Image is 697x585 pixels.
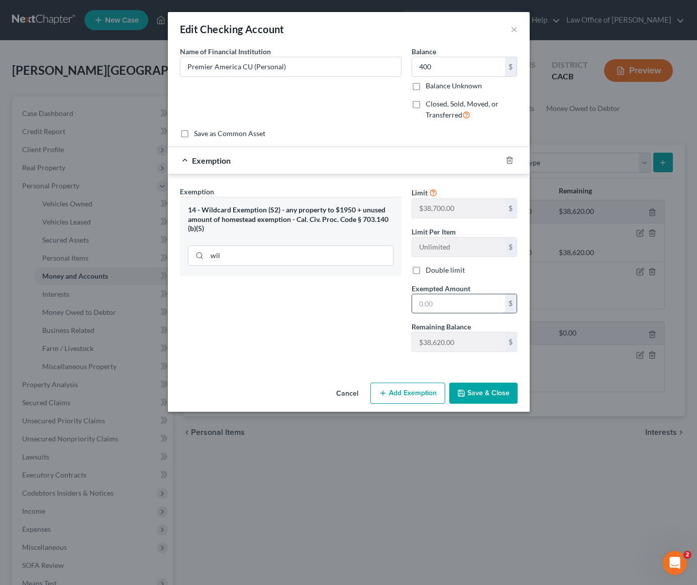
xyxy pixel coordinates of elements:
button: × [511,23,518,35]
input: Search exemption rules... [207,246,393,265]
input: 0.00 [412,294,505,313]
label: Save as Common Asset [194,129,265,139]
button: Cancel [328,384,366,404]
input: Enter name... [180,57,401,76]
input: 0.00 [412,57,505,76]
div: 14 - Wildcard Exemption (S2) - any property to $1950 + unused amount of homestead exemption - Cal... [188,205,393,233]
input: -- [412,332,505,352]
div: Edit Checking Account [180,22,284,36]
div: $ [505,332,517,352]
label: Balance Unknown [426,81,482,91]
label: Limit Per Item [412,226,456,237]
button: Save & Close [449,383,518,404]
span: Exempted Amount [412,284,470,293]
button: Add Exemption [370,383,445,404]
span: Name of Financial Institution [180,47,271,56]
label: Double limit [426,265,465,275]
div: $ [505,57,517,76]
span: Limit [412,188,428,197]
span: Closed, Sold, Moved, or Transferred [426,99,499,119]
span: Exemption [192,156,231,165]
span: Exemption [180,187,214,196]
div: $ [505,294,517,313]
input: -- [412,238,505,257]
input: -- [412,199,505,218]
label: Balance [412,46,436,57]
iframe: Intercom live chat [663,551,687,575]
div: $ [505,238,517,257]
span: 2 [683,551,691,559]
label: Remaining Balance [412,321,471,332]
div: $ [505,199,517,218]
